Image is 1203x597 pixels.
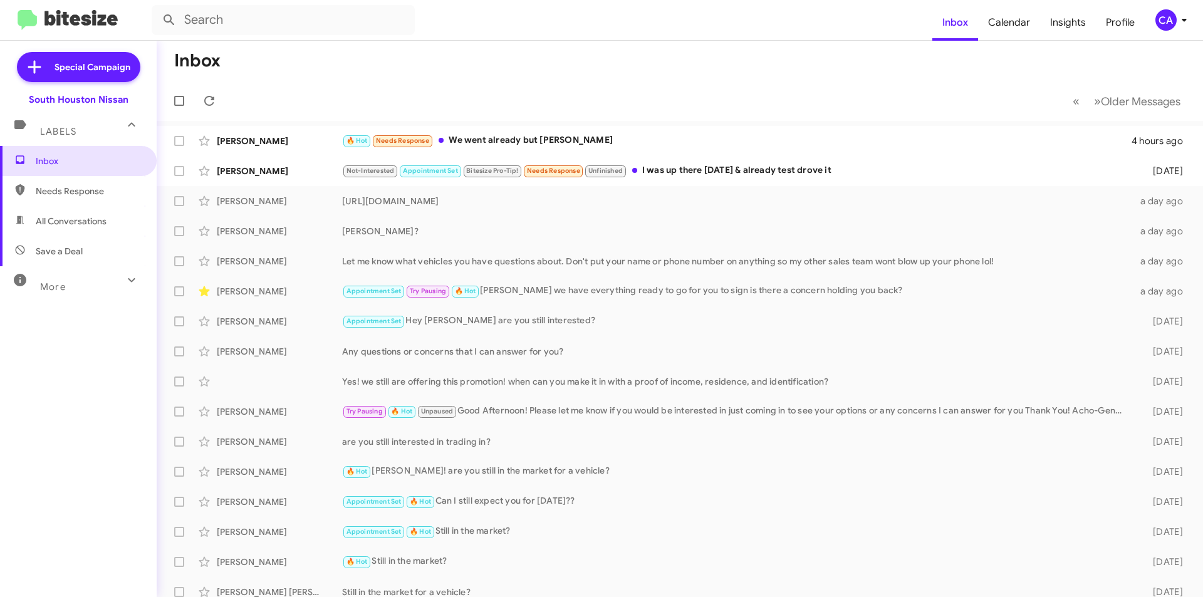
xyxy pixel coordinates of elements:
div: [URL][DOMAIN_NAME] [342,195,1133,207]
a: Profile [1096,4,1145,41]
div: [DATE] [1133,435,1193,448]
div: [PERSON_NAME] [217,225,342,237]
span: 🔥 Hot [391,407,412,415]
span: 🔥 Hot [410,527,431,536]
div: Still in the market? [342,524,1133,539]
div: CA [1155,9,1177,31]
div: Any questions or concerns that I can answer for you? [342,345,1133,358]
div: are you still interested in trading in? [342,435,1133,448]
div: a day ago [1133,195,1193,207]
div: Can I still expect you for [DATE]?? [342,494,1133,509]
nav: Page navigation example [1066,88,1188,114]
a: Special Campaign [17,52,140,82]
div: Still in the market? [342,554,1133,569]
span: 🔥 Hot [346,558,368,566]
span: Needs Response [36,185,142,197]
span: 🔥 Hot [455,287,476,295]
div: Yes! we still are offering this promotion! when can you make it in with a proof of income, reside... [342,375,1133,388]
div: South Houston Nissan [29,93,128,106]
div: [PERSON_NAME] [217,315,342,328]
span: » [1094,93,1101,109]
div: [DATE] [1133,496,1193,508]
div: Good Afternoon! Please let me know if you would be interested in just coming in to see your optio... [342,404,1133,418]
div: [PERSON_NAME] [217,496,342,508]
span: More [40,281,66,293]
span: 🔥 Hot [410,497,431,506]
span: Older Messages [1101,95,1180,108]
span: Inbox [36,155,142,167]
span: Try Pausing [346,407,383,415]
div: Let me know what vehicles you have questions about. Don't put your name or phone number on anythi... [342,255,1133,267]
div: a day ago [1133,255,1193,267]
span: « [1073,93,1080,109]
span: Special Campaign [55,61,130,73]
span: Labels [40,126,76,137]
div: [PERSON_NAME] [217,435,342,448]
span: Needs Response [527,167,580,175]
div: [PERSON_NAME] [217,405,342,418]
div: Hey [PERSON_NAME] are you still interested? [342,314,1133,328]
span: Appointment Set [346,497,402,506]
a: Calendar [978,4,1040,41]
span: Appointment Set [346,317,402,325]
input: Search [152,5,415,35]
span: 🔥 Hot [346,137,368,145]
div: [DATE] [1133,405,1193,418]
div: [PERSON_NAME] [217,195,342,207]
span: Bitesize Pro-Tip! [466,167,518,175]
span: Appointment Set [403,167,458,175]
span: Appointment Set [346,527,402,536]
h1: Inbox [174,51,221,71]
span: Not-Interested [346,167,395,175]
div: [PERSON_NAME] we have everything ready to go for you to sign is there a concern holding you back? [342,284,1133,298]
div: [PERSON_NAME]! are you still in the market for a vehicle? [342,464,1133,479]
span: Appointment Set [346,287,402,295]
span: 🔥 Hot [346,467,368,475]
span: Save a Deal [36,245,83,257]
div: [PERSON_NAME] [217,465,342,478]
div: [PERSON_NAME] [217,255,342,267]
div: [PERSON_NAME] [217,165,342,177]
div: [DATE] [1133,556,1193,568]
div: [PERSON_NAME] [217,526,342,538]
button: Next [1086,88,1188,114]
div: [PERSON_NAME] [217,556,342,568]
div: [DATE] [1133,465,1193,478]
div: We went already but [PERSON_NAME] [342,133,1132,148]
div: [PERSON_NAME] [217,285,342,298]
span: Try Pausing [410,287,446,295]
span: Needs Response [376,137,429,145]
div: [PERSON_NAME] [217,345,342,358]
span: Unpaused [421,407,454,415]
a: Inbox [932,4,978,41]
div: [DATE] [1133,526,1193,538]
a: Insights [1040,4,1096,41]
div: [DATE] [1133,345,1193,358]
span: All Conversations [36,215,107,227]
button: CA [1145,9,1189,31]
div: [PERSON_NAME]? [342,225,1133,237]
div: [DATE] [1133,315,1193,328]
div: [DATE] [1133,375,1193,388]
span: Unfinished [588,167,623,175]
div: a day ago [1133,225,1193,237]
div: 4 hours ago [1132,135,1193,147]
div: a day ago [1133,285,1193,298]
div: [DATE] [1133,165,1193,177]
button: Previous [1065,88,1087,114]
div: I was up there [DATE] & already test drove it [342,164,1133,178]
div: [PERSON_NAME] [217,135,342,147]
